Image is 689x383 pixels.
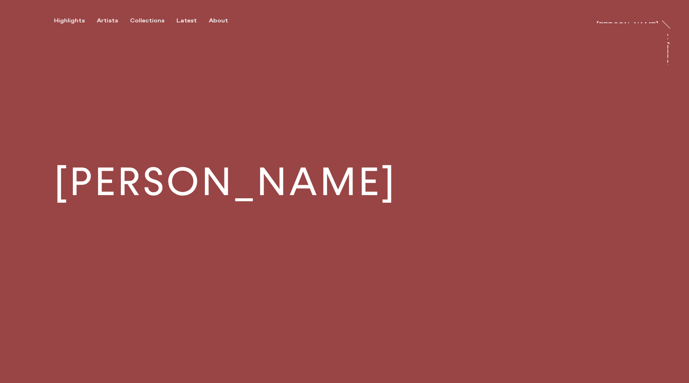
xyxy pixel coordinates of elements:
[54,17,85,24] div: Highlights
[176,17,209,24] button: Latest
[667,32,675,65] a: At [PERSON_NAME]
[176,17,197,24] div: Latest
[130,17,164,24] div: Collections
[54,163,397,201] h1: [PERSON_NAME]
[97,17,130,24] button: Artists
[54,17,97,24] button: Highlights
[209,17,228,24] div: About
[209,17,240,24] button: About
[597,15,658,23] a: [PERSON_NAME]
[662,32,669,104] div: At [PERSON_NAME]
[97,17,118,24] div: Artists
[130,17,176,24] button: Collections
